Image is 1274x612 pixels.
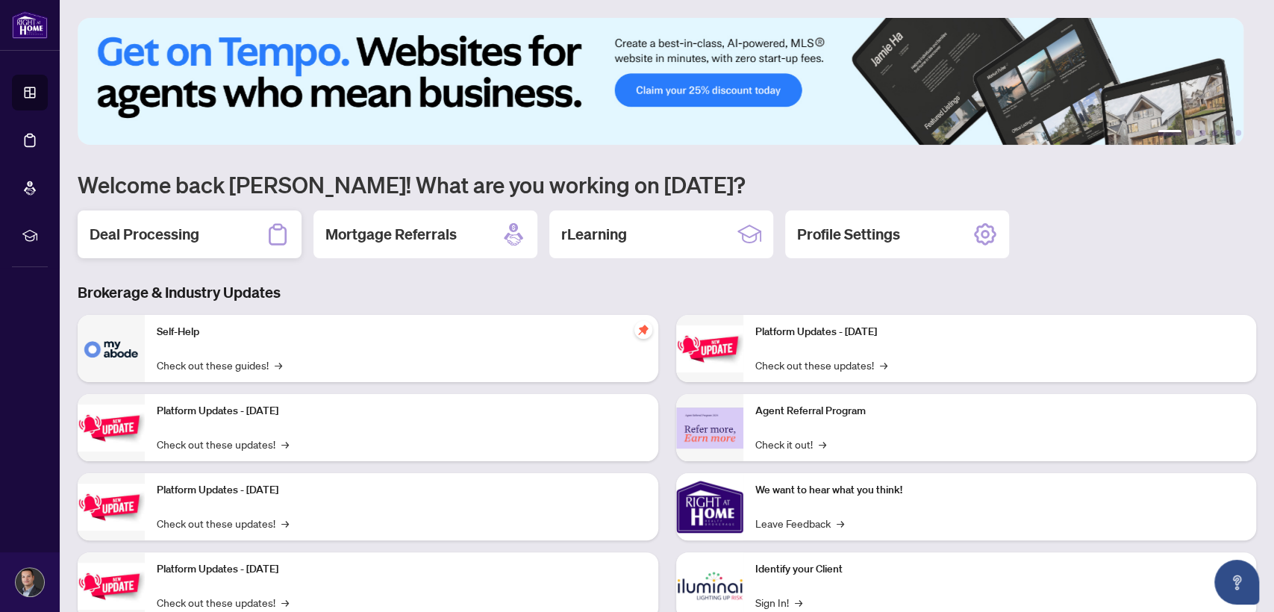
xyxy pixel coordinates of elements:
[755,357,887,373] a: Check out these updates!→
[78,563,145,610] img: Platform Updates - July 8, 2025
[281,594,289,611] span: →
[880,357,887,373] span: →
[1158,130,1181,136] button: 1
[676,408,743,449] img: Agent Referral Program
[561,224,627,245] h2: rLearning
[78,18,1243,145] img: Slide 0
[157,324,646,340] p: Self-Help
[755,482,1245,499] p: We want to hear what you think!
[634,321,652,339] span: pushpin
[157,357,282,373] a: Check out these guides!→
[795,594,802,611] span: →
[281,515,289,531] span: →
[157,515,289,531] a: Check out these updates!→
[797,224,900,245] h2: Profile Settings
[1235,130,1241,136] button: 6
[157,436,289,452] a: Check out these updates!→
[157,403,646,419] p: Platform Updates - [DATE]
[78,315,145,382] img: Self-Help
[90,224,199,245] h2: Deal Processing
[837,515,844,531] span: →
[1223,130,1229,136] button: 5
[157,561,646,578] p: Platform Updates - [DATE]
[275,357,282,373] span: →
[78,484,145,531] img: Platform Updates - July 21, 2025
[281,436,289,452] span: →
[1187,130,1193,136] button: 2
[157,594,289,611] a: Check out these updates!→
[1199,130,1205,136] button: 3
[1214,560,1259,605] button: Open asap
[78,405,145,452] img: Platform Updates - September 16, 2025
[755,436,826,452] a: Check it out!→
[1211,130,1217,136] button: 4
[755,561,1245,578] p: Identify your Client
[819,436,826,452] span: →
[78,282,1256,303] h3: Brokerage & Industry Updates
[78,170,1256,199] h1: Welcome back [PERSON_NAME]! What are you working on [DATE]?
[12,11,48,39] img: logo
[325,224,457,245] h2: Mortgage Referrals
[676,325,743,372] img: Platform Updates - June 23, 2025
[755,403,1245,419] p: Agent Referral Program
[16,568,44,596] img: Profile Icon
[676,473,743,540] img: We want to hear what you think!
[157,482,646,499] p: Platform Updates - [DATE]
[755,594,802,611] a: Sign In!→
[755,324,1245,340] p: Platform Updates - [DATE]
[755,515,844,531] a: Leave Feedback→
